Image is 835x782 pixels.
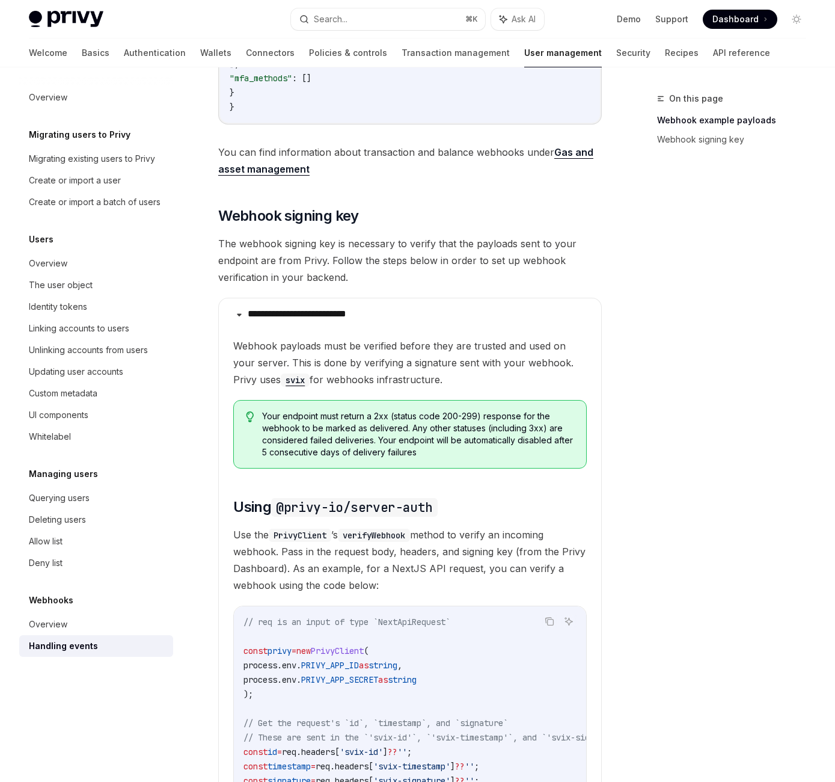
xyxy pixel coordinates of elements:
span: Your endpoint must return a 2xx (status code 200-299) response for the webhook to be marked as de... [262,410,574,458]
button: Toggle dark mode [787,10,806,29]
span: as [359,660,369,671]
div: Unlinking accounts from users [29,343,148,357]
div: Allow list [29,534,63,549]
span: // Get the request's `id`, `timestamp`, and `signature` [243,718,508,728]
a: Overview [19,614,173,635]
a: svix [281,374,310,386]
code: verifyWebhook [338,529,410,542]
span: "mfa_methods" [230,73,292,84]
h5: Users [29,232,54,247]
span: 'svix-timestamp' [373,761,450,772]
a: Support [655,13,688,25]
a: Wallets [200,38,231,67]
span: [ [369,761,373,772]
code: svix [281,374,310,387]
span: The webhook signing key is necessary to verify that the payloads sent to your endpoint are from P... [218,235,602,286]
span: : [] [292,73,311,84]
span: req [316,761,330,772]
button: Copy the contents from the code block [542,614,557,629]
span: // req is an input of type `NextApiRequest` [243,617,450,627]
h5: Migrating users to Privy [29,128,130,142]
span: . [296,660,301,671]
div: Deny list [29,556,63,570]
span: new [296,645,311,656]
span: '' [465,761,474,772]
svg: Tip [246,411,254,422]
span: req [282,747,296,757]
a: Linking accounts to users [19,318,173,339]
span: ⌘ K [465,14,478,24]
a: Policies & controls [309,38,387,67]
span: process [243,674,277,685]
span: const [243,747,268,757]
span: } [230,87,234,98]
span: // These are sent in the `'svix-id'`, `'svix-timestamp'`, and `'svix-signature'` headers respecti... [243,732,729,743]
span: ?? [455,761,465,772]
a: Transaction management [402,38,510,67]
a: Handling events [19,635,173,657]
div: UI components [29,408,88,422]
a: Authentication [124,38,186,67]
span: as [378,674,388,685]
span: . [296,674,301,685]
a: Webhook signing key [657,130,816,149]
span: ( [364,645,369,656]
a: Deleting users [19,509,173,531]
span: const [243,645,268,656]
div: Create or import a user [29,173,121,188]
span: Dashboard [712,13,759,25]
span: ; [407,747,412,757]
a: Webhook example payloads [657,111,816,130]
img: light logo [29,11,103,28]
span: [ [335,747,340,757]
span: string [388,674,417,685]
span: Webhook payloads must be verified before they are trusted and used on your server. This is done b... [233,337,587,388]
span: } [230,102,234,112]
a: Dashboard [703,10,777,29]
span: . [277,674,282,685]
div: Linking accounts to users [29,321,129,336]
span: , [397,660,402,671]
a: Create or import a batch of users [19,191,173,213]
div: Overview [29,617,67,632]
span: env [282,674,296,685]
span: const [243,761,268,772]
div: Migrating existing users to Privy [29,152,155,166]
div: Handling events [29,639,98,653]
code: @privy-io/server-auth [271,498,437,517]
a: UI components [19,404,173,426]
span: env [282,660,296,671]
a: Updating user accounts [19,361,173,383]
a: Security [616,38,650,67]
span: string [369,660,397,671]
a: Connectors [246,38,295,67]
a: Allow list [19,531,173,552]
span: PRIVY_APP_SECRET [301,674,378,685]
div: Create or import a batch of users [29,195,161,209]
span: PRIVY_APP_ID [301,660,359,671]
div: Whitelabel [29,429,71,444]
span: ); [243,689,253,700]
span: Use the ’s method to verify an incoming webhook. Pass in the request body, headers, and signing k... [233,526,587,594]
span: ] [450,761,455,772]
a: Querying users [19,487,173,509]
a: Deny list [19,552,173,574]
div: Deleting users [29,513,86,527]
span: Webhook signing key [218,206,359,226]
a: Identity tokens [19,296,173,318]
a: Custom metadata [19,383,173,404]
span: . [296,747,301,757]
a: API reference [713,38,770,67]
code: PrivyClient [269,529,331,542]
button: Ask AI [561,614,577,629]
a: Demo [617,13,641,25]
span: Using [233,497,437,517]
a: Welcome [29,38,67,67]
button: Ask AI [491,8,544,30]
div: Querying users [29,491,90,505]
div: Search... [314,12,347,26]
div: Overview [29,90,67,105]
span: PrivyClient [311,645,364,656]
a: Recipes [665,38,699,67]
a: Whitelabel [19,426,173,448]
